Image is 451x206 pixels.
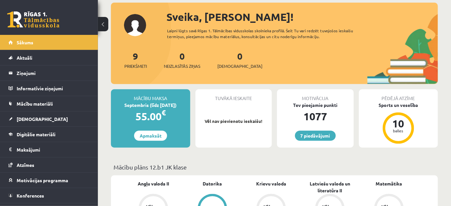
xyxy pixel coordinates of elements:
a: Apmaksāt [134,131,167,141]
div: Sveika, [PERSON_NAME]! [166,9,438,25]
a: Matemātika [376,180,402,187]
a: Krievu valoda [256,180,286,187]
a: Latviešu valoda un literatūra II [301,180,359,194]
div: Tev pieejamie punkti [277,102,354,109]
span: Aktuāli [17,55,32,61]
span: Sākums [17,39,33,45]
span: Atzīmes [17,162,34,168]
span: [DEMOGRAPHIC_DATA] [17,116,68,122]
div: Sports un veselība [359,102,438,109]
div: Septembris (līdz [DATE]) [111,102,190,109]
span: Priekšmeti [124,63,147,69]
span: Neizlasītās ziņas [164,63,200,69]
span: Konferences [17,193,44,199]
legend: Informatīvie ziņojumi [17,81,90,96]
a: Mācību materiāli [8,96,90,111]
a: Motivācijas programma [8,173,90,188]
div: Motivācija [277,89,354,102]
a: 0[DEMOGRAPHIC_DATA] [217,50,262,69]
a: Digitālie materiāli [8,127,90,142]
p: Vēl nav pievienotu ieskaišu! [199,118,269,125]
div: balles [389,129,408,133]
div: 55.00 [111,109,190,124]
a: 0Neizlasītās ziņas [164,50,200,69]
div: Pēdējā atzīme [359,89,438,102]
a: 7 piedāvājumi [295,131,336,141]
a: Aktuāli [8,50,90,65]
p: Mācību plāns 12.b1 JK klase [114,163,435,171]
span: € [162,108,166,117]
span: Mācību materiāli [17,101,53,107]
a: Konferences [8,188,90,203]
legend: Ziņojumi [17,66,90,81]
a: Ziņojumi [8,66,90,81]
a: Sports un veselība 10 balles [359,102,438,145]
span: Digitālie materiāli [17,131,55,137]
legend: Maksājumi [17,142,90,157]
a: Maksājumi [8,142,90,157]
a: Datorika [203,180,222,187]
a: Informatīvie ziņojumi [8,81,90,96]
a: [DEMOGRAPHIC_DATA] [8,111,90,126]
div: 1077 [277,109,354,124]
a: Sākums [8,35,90,50]
div: 10 [389,118,408,129]
a: Angļu valoda II [138,180,169,187]
div: Mācību maksa [111,89,190,102]
div: Laipni lūgts savā Rīgas 1. Tālmācības vidusskolas skolnieka profilā. Šeit Tu vari redzēt tuvojošo... [167,28,363,39]
span: [DEMOGRAPHIC_DATA] [217,63,262,69]
span: Motivācijas programma [17,177,68,183]
a: Rīgas 1. Tālmācības vidusskola [7,11,59,28]
a: Atzīmes [8,157,90,172]
a: 9Priekšmeti [124,50,147,69]
div: Tuvākā ieskaite [195,89,272,102]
